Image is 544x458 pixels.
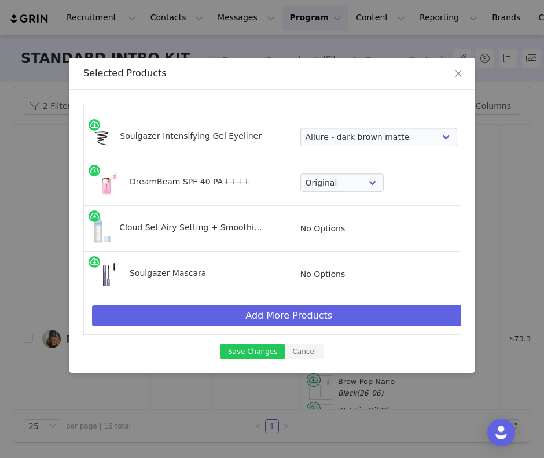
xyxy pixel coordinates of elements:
div: Cloud Set Airy Setting + Smoothing Mist [119,214,267,234]
img: SOULGAZER_MASCARA_FULLSIZE_Vessel_MacroApplicator.jpg [92,260,121,289]
div: No Options [300,223,345,235]
button: Save Changes [220,343,285,359]
img: Screenshot2024-12-18at3.53.22PM.png [92,214,111,243]
div: Open Intercom Messenger [487,419,515,446]
div: Soulgazer Mascara [130,260,268,279]
button: Cancel [285,343,324,359]
div: DreamBeam SPF 40 PA++++ [130,168,268,188]
i: icon: close [454,69,463,78]
div: No Options [300,268,345,280]
img: Small-Kosas_Soulgazer2024_Swatch_Hypnotize.jpg [92,123,111,152]
img: DREAMBEAM_SUNLIT_CAP_ON_ZOOM.jpg [92,168,121,197]
div: Soulgazer Intensifying Gel Eyeliner [120,123,267,142]
button: Close [442,58,475,90]
div: Selected Products [83,67,461,80]
button: Add More Products [92,305,486,326]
